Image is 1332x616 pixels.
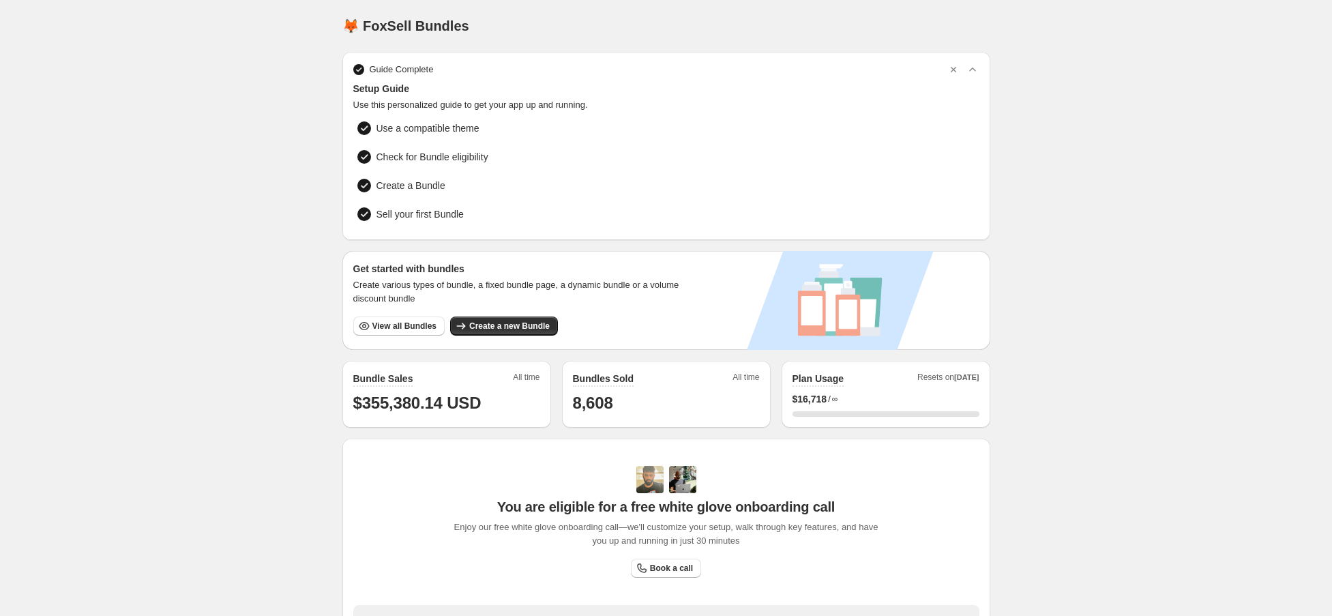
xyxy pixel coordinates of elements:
[372,321,436,332] span: View all Bundles
[353,392,540,414] h1: $355,380.14 USD
[353,317,445,336] button: View all Bundles
[370,63,434,76] span: Guide Complete
[353,82,979,96] span: Setup Guide
[497,499,835,515] span: You are eligible for a free white glove onboarding call
[573,372,634,385] h2: Bundles Sold
[342,18,469,34] h1: 🦊 FoxSell Bundles
[650,563,693,574] span: Book a call
[450,317,558,336] button: Create a new Bundle
[353,98,979,112] span: Use this personalized guide to get your app up and running.
[353,372,413,385] h2: Bundle Sales
[353,262,692,276] h3: Get started with bundles
[793,392,827,406] span: $ 16,718
[376,207,464,221] span: Sell your first Bundle
[353,278,692,306] span: Create various types of bundle, a fixed bundle page, a dynamic bundle or a volume discount bundle
[636,466,664,493] img: Adi
[447,520,885,548] span: Enjoy our free white glove onboarding call—we'll customize your setup, walk through key features,...
[732,372,759,387] span: All time
[793,372,844,385] h2: Plan Usage
[376,121,479,135] span: Use a compatible theme
[631,559,701,578] a: Book a call
[469,321,550,332] span: Create a new Bundle
[832,394,838,405] span: ∞
[513,372,539,387] span: All time
[376,150,488,164] span: Check for Bundle eligibility
[793,392,979,406] div: /
[376,179,445,192] span: Create a Bundle
[954,373,979,381] span: [DATE]
[573,392,760,414] h1: 8,608
[669,466,696,493] img: Prakhar
[917,372,979,387] span: Resets on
